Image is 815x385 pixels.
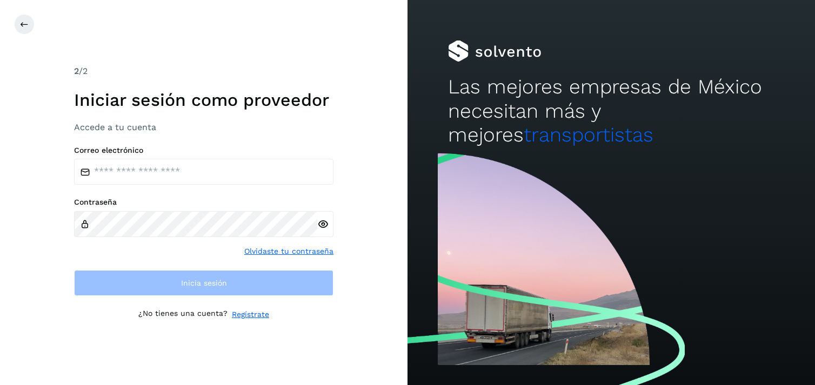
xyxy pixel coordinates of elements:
[244,246,333,257] a: Olvidaste tu contraseña
[138,309,228,320] p: ¿No tienes una cuenta?
[74,122,333,132] h3: Accede a tu cuenta
[74,270,333,296] button: Inicia sesión
[448,75,774,147] h2: Las mejores empresas de México necesitan más y mejores
[74,198,333,207] label: Contraseña
[232,309,269,320] a: Regístrate
[74,90,333,110] h1: Iniciar sesión como proveedor
[74,65,333,78] div: /2
[74,146,333,155] label: Correo electrónico
[181,279,227,287] span: Inicia sesión
[524,123,653,146] span: transportistas
[74,66,79,76] span: 2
